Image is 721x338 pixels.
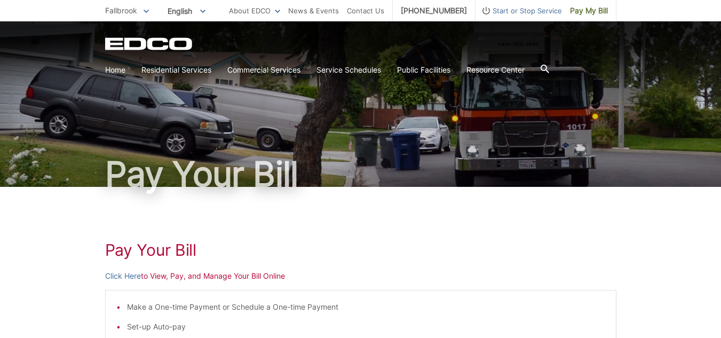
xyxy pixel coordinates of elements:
[347,5,384,17] a: Contact Us
[229,5,280,17] a: About EDCO
[105,6,137,15] span: Fallbrook
[316,64,381,76] a: Service Schedules
[127,321,605,333] li: Set-up Auto-pay
[141,64,211,76] a: Residential Services
[466,64,525,76] a: Resource Center
[105,157,616,191] h1: Pay Your Bill
[227,64,300,76] a: Commercial Services
[105,37,194,50] a: EDCD logo. Return to the homepage.
[105,270,141,282] a: Click Here
[160,2,213,20] span: English
[105,240,616,260] h1: Pay Your Bill
[105,64,125,76] a: Home
[397,64,450,76] a: Public Facilities
[570,5,608,17] span: Pay My Bill
[288,5,339,17] a: News & Events
[105,270,616,282] p: to View, Pay, and Manage Your Bill Online
[127,301,605,313] li: Make a One-time Payment or Schedule a One-time Payment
